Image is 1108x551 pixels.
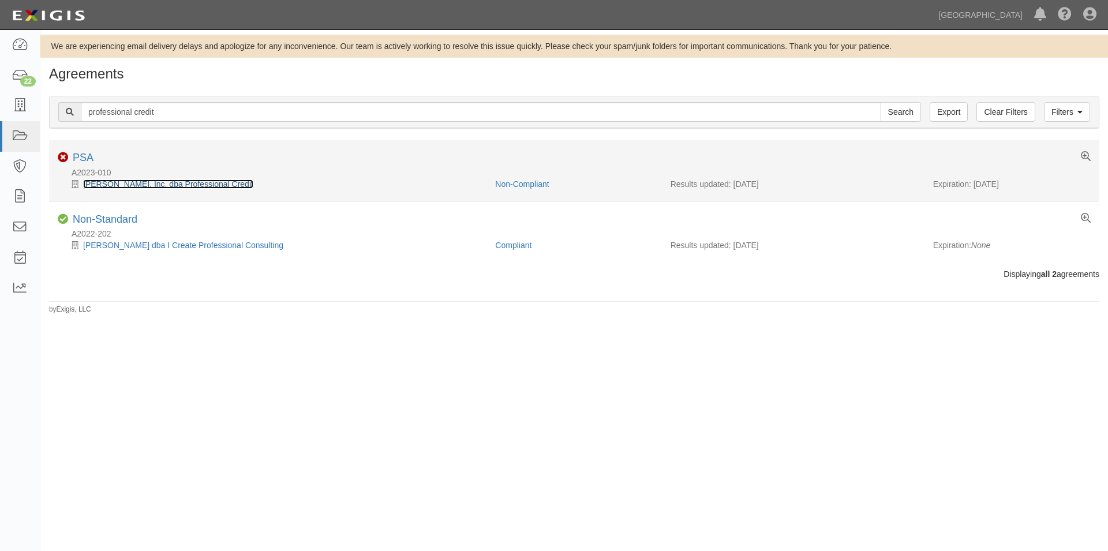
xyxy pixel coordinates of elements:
[81,102,881,122] input: Search
[58,214,68,224] i: Compliant
[83,241,283,250] a: [PERSON_NAME] dba I Create Professional Consulting
[976,102,1035,122] a: Clear Filters
[933,239,1091,251] div: Expiration:
[671,178,916,190] div: Results updated: [DATE]
[58,152,68,163] i: Non-Compliant
[495,241,531,250] a: Compliant
[1041,269,1057,279] b: all 2
[933,178,1091,190] div: Expiration: [DATE]
[49,66,1099,81] h1: Agreements
[930,102,968,122] a: Export
[9,5,88,26] img: logo-5460c22ac91f19d4615b14bd174203de0afe785f0fc80cf4dbbc73dc1793850b.png
[58,228,1099,239] div: A2022-202
[73,152,93,164] div: PSA
[73,213,137,226] div: Non-Standard
[1058,8,1072,22] i: Help Center - Complianz
[881,102,921,122] input: Search
[1081,213,1091,224] a: View results summary
[73,213,137,225] a: Non-Standard
[933,3,1028,27] a: [GEOGRAPHIC_DATA]
[971,241,990,250] em: None
[57,305,91,313] a: Exigis, LLC
[40,40,1108,52] div: We are experiencing email delivery delays and apologize for any inconvenience. Our team is active...
[73,152,93,163] a: PSA
[671,239,916,251] div: Results updated: [DATE]
[495,179,549,189] a: Non-Compliant
[58,239,486,251] div: McAfee, Wayne dba I Create Professional Consulting
[58,178,486,190] div: Ray Klein, Inc. dba Professional Credit
[58,167,1099,178] div: A2023-010
[1081,152,1091,162] a: View results summary
[40,268,1108,280] div: Displaying agreements
[49,305,91,314] small: by
[20,76,36,87] div: 22
[83,179,253,189] a: [PERSON_NAME], Inc. dba Professional Credit
[1044,102,1090,122] a: Filters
